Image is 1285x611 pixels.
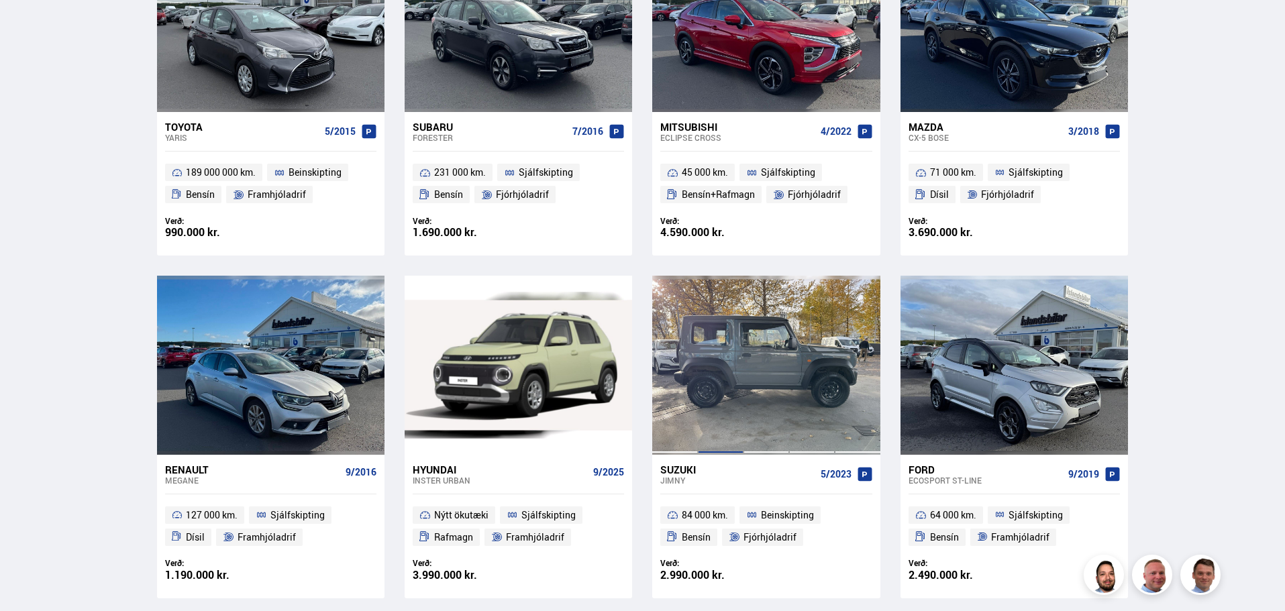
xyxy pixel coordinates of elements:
[652,455,880,598] a: Suzuki Jimny 5/2023 84 000 km. Beinskipting Bensín Fjórhjóladrif Verð: 2.990.000 kr.
[11,5,51,46] button: Opna LiveChat spjallviðmót
[405,112,632,256] a: Subaru Forester 7/2016 231 000 km. Sjálfskipting Bensín Fjórhjóladrif Verð: 1.690.000 kr.
[413,558,519,568] div: Verð:
[165,227,271,238] div: 990.000 kr.
[165,558,271,568] div: Verð:
[413,216,519,226] div: Verð:
[909,133,1063,142] div: CX-5 BOSE
[909,476,1063,485] div: EcoSport ST-LINE
[1182,557,1223,597] img: FbJEzSuNWCJXmdc-.webp
[1134,557,1174,597] img: siFngHWaQ9KaOqBr.png
[413,133,567,142] div: Forester
[519,164,573,180] span: Sjálfskipting
[1068,126,1099,137] span: 3/2018
[660,558,766,568] div: Verð:
[660,463,815,476] div: Suzuki
[405,455,632,598] a: Hyundai Inster URBAN 9/2025 Nýtt ökutæki Sjálfskipting Rafmagn Framhjóladrif Verð: 3.990.000 kr.
[761,164,815,180] span: Sjálfskipting
[165,463,340,476] div: Renault
[991,529,1049,545] span: Framhjóladrif
[165,216,271,226] div: Verð:
[761,507,814,523] span: Beinskipting
[930,186,949,203] span: Dísil
[682,164,728,180] span: 45 000 km.
[909,558,1015,568] div: Verð:
[238,529,296,545] span: Framhjóladrif
[682,186,755,203] span: Bensín+Rafmagn
[186,529,205,545] span: Dísil
[165,121,319,133] div: Toyota
[506,529,564,545] span: Framhjóladrif
[909,463,1063,476] div: Ford
[496,186,549,203] span: Fjórhjóladrif
[743,529,796,545] span: Fjórhjóladrif
[821,469,852,480] span: 5/2023
[325,126,356,137] span: 5/2015
[682,507,728,523] span: 84 000 km.
[1009,164,1063,180] span: Sjálfskipting
[660,569,766,581] div: 2.990.000 kr.
[157,112,384,256] a: Toyota Yaris 5/2015 189 000 000 km. Beinskipting Bensín Framhjóladrif Verð: 990.000 kr.
[165,569,271,581] div: 1.190.000 kr.
[660,133,815,142] div: Eclipse CROSS
[165,476,340,485] div: Megane
[413,569,519,581] div: 3.990.000 kr.
[434,186,463,203] span: Bensín
[788,186,841,203] span: Fjórhjóladrif
[821,126,852,137] span: 4/2022
[660,121,815,133] div: Mitsubishi
[930,529,959,545] span: Bensín
[930,507,976,523] span: 64 000 km.
[413,476,588,485] div: Inster URBAN
[1086,557,1126,597] img: nhp88E3Fdnt1Opn2.png
[1009,507,1063,523] span: Sjálfskipting
[909,121,1063,133] div: Mazda
[434,507,489,523] span: Nýtt ökutæki
[909,569,1015,581] div: 2.490.000 kr.
[593,467,624,478] span: 9/2025
[248,186,306,203] span: Framhjóladrif
[901,112,1128,256] a: Mazda CX-5 BOSE 3/2018 71 000 km. Sjálfskipting Dísil Fjórhjóladrif Verð: 3.690.000 kr.
[413,463,588,476] div: Hyundai
[157,455,384,598] a: Renault Megane 9/2016 127 000 km. Sjálfskipting Dísil Framhjóladrif Verð: 1.190.000 kr.
[909,227,1015,238] div: 3.690.000 kr.
[660,476,815,485] div: Jimny
[901,455,1128,598] a: Ford EcoSport ST-LINE 9/2019 64 000 km. Sjálfskipting Bensín Framhjóladrif Verð: 2.490.000 kr.
[270,507,325,523] span: Sjálfskipting
[660,227,766,238] div: 4.590.000 kr.
[572,126,603,137] span: 7/2016
[930,164,976,180] span: 71 000 km.
[1068,469,1099,480] span: 9/2019
[346,467,376,478] span: 9/2016
[165,133,319,142] div: Yaris
[413,121,567,133] div: Subaru
[652,112,880,256] a: Mitsubishi Eclipse CROSS 4/2022 45 000 km. Sjálfskipting Bensín+Rafmagn Fjórhjóladrif Verð: 4.590...
[186,186,215,203] span: Bensín
[981,186,1034,203] span: Fjórhjóladrif
[909,216,1015,226] div: Verð:
[434,529,473,545] span: Rafmagn
[682,529,711,545] span: Bensín
[186,507,238,523] span: 127 000 km.
[289,164,342,180] span: Beinskipting
[434,164,486,180] span: 231 000 km.
[521,507,576,523] span: Sjálfskipting
[186,164,256,180] span: 189 000 000 km.
[413,227,519,238] div: 1.690.000 kr.
[660,216,766,226] div: Verð:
